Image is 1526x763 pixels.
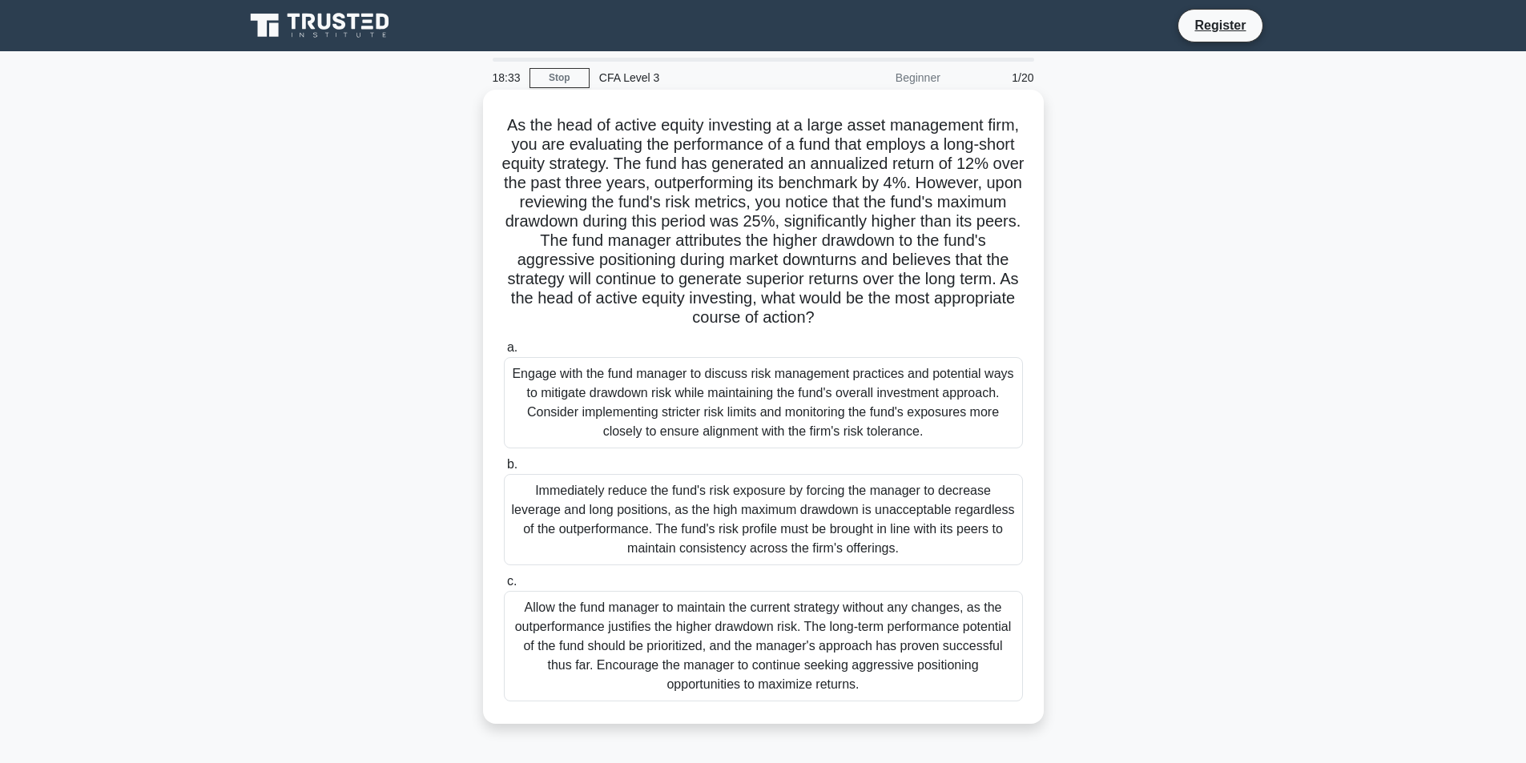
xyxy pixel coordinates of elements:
[507,574,517,588] span: c.
[950,62,1044,94] div: 1/20
[504,474,1023,565] div: Immediately reduce the fund's risk exposure by forcing the manager to decrease leverage and long ...
[1185,15,1255,35] a: Register
[810,62,950,94] div: Beginner
[504,357,1023,448] div: Engage with the fund manager to discuss risk management practices and potential ways to mitigate ...
[502,115,1025,328] h5: As the head of active equity investing at a large asset management firm, you are evaluating the p...
[504,591,1023,701] div: Allow the fund manager to maintain the current strategy without any changes, as the outperformanc...
[483,62,529,94] div: 18:33
[507,340,517,354] span: a.
[529,68,590,88] a: Stop
[590,62,810,94] div: CFA Level 3
[507,457,517,471] span: b.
